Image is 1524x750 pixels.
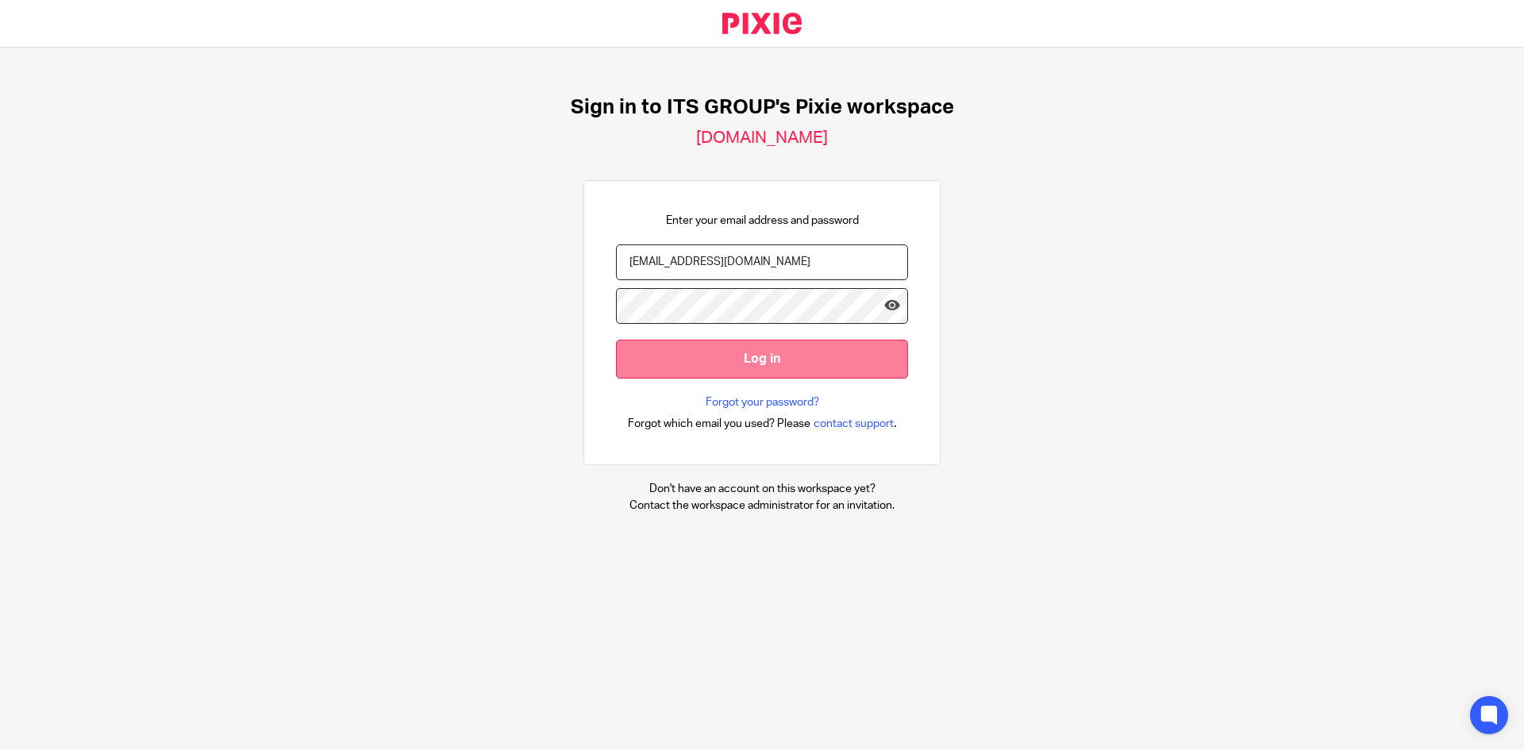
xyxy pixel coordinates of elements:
[571,95,954,120] h1: Sign in to ITS GROUP's Pixie workspace
[616,340,908,379] input: Log in
[628,414,897,433] div: .
[666,213,859,229] p: Enter your email address and password
[616,244,908,280] input: name@example.com
[706,394,819,410] a: Forgot your password?
[629,498,895,513] p: Contact the workspace administrator for an invitation.
[814,416,894,432] span: contact support
[629,481,895,497] p: Don't have an account on this workspace yet?
[628,416,810,432] span: Forgot which email you used? Please
[696,128,828,148] h2: [DOMAIN_NAME]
